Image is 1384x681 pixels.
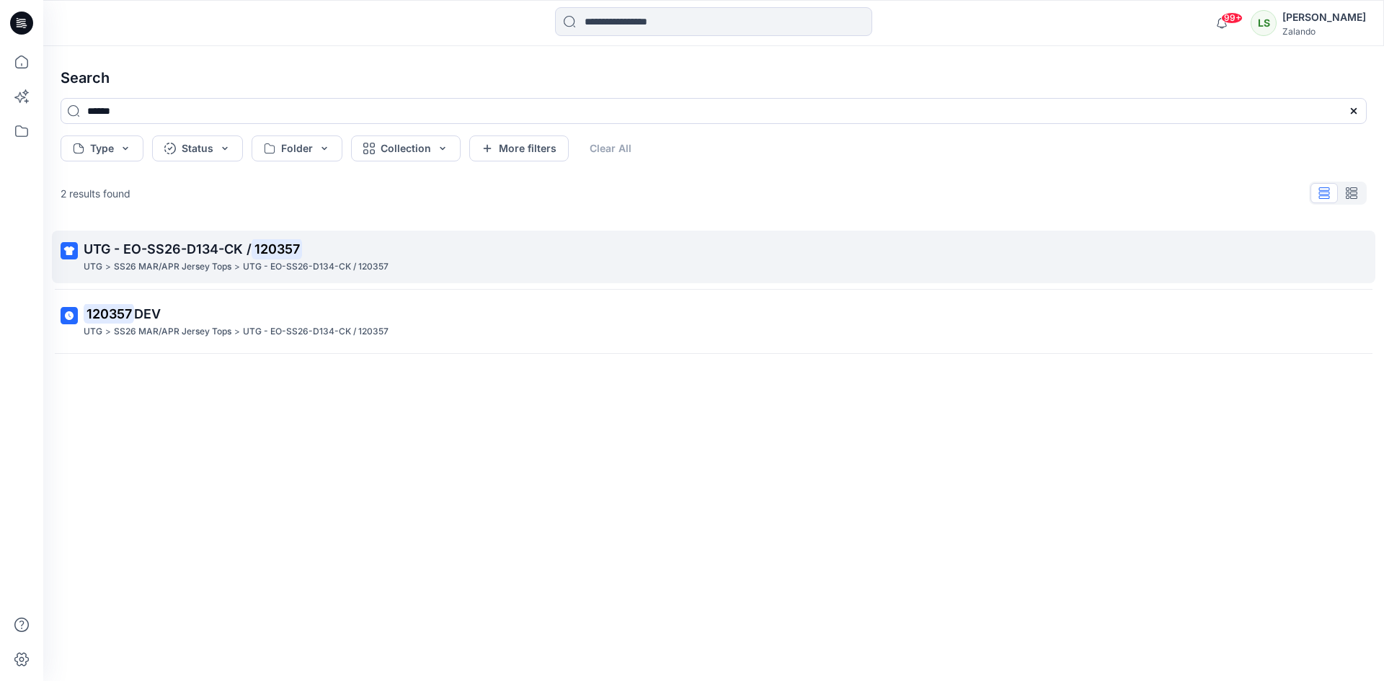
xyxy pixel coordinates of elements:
div: LS [1251,10,1277,36]
button: Folder [252,135,342,161]
span: DEV [134,306,161,321]
a: 120357DEVUTG>SS26 MAR/APR Jersey Tops>UTG - EO-SS26-D134-CK / 120357 [52,295,1375,348]
button: More filters [469,135,569,161]
p: UTG - EO-SS26-D134-CK / 120357 [243,324,389,339]
p: > [105,259,111,275]
span: UTG - EO-SS26-D134-CK / [84,241,252,257]
a: UTG - EO-SS26-D134-CK /120357UTG>SS26 MAR/APR Jersey Tops>UTG - EO-SS26-D134-CK / 120357 [52,231,1375,283]
button: Type [61,135,143,161]
p: > [105,324,111,339]
div: [PERSON_NAME] [1282,9,1366,26]
p: > [234,324,240,339]
p: SS26 MAR/APR Jersey Tops [114,324,231,339]
p: SS26 MAR/APR Jersey Tops [114,259,231,275]
p: UTG [84,324,102,339]
p: 2 results found [61,186,130,201]
p: > [234,259,240,275]
p: UTG - EO-SS26-D134-CK / 120357 [243,259,389,275]
mark: 120357 [252,239,302,259]
h4: Search [49,58,1378,98]
button: Collection [351,135,461,161]
span: 99+ [1221,12,1243,24]
button: Status [152,135,243,161]
mark: 120357 [84,303,134,324]
div: Zalando [1282,26,1366,37]
p: UTG [84,259,102,275]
